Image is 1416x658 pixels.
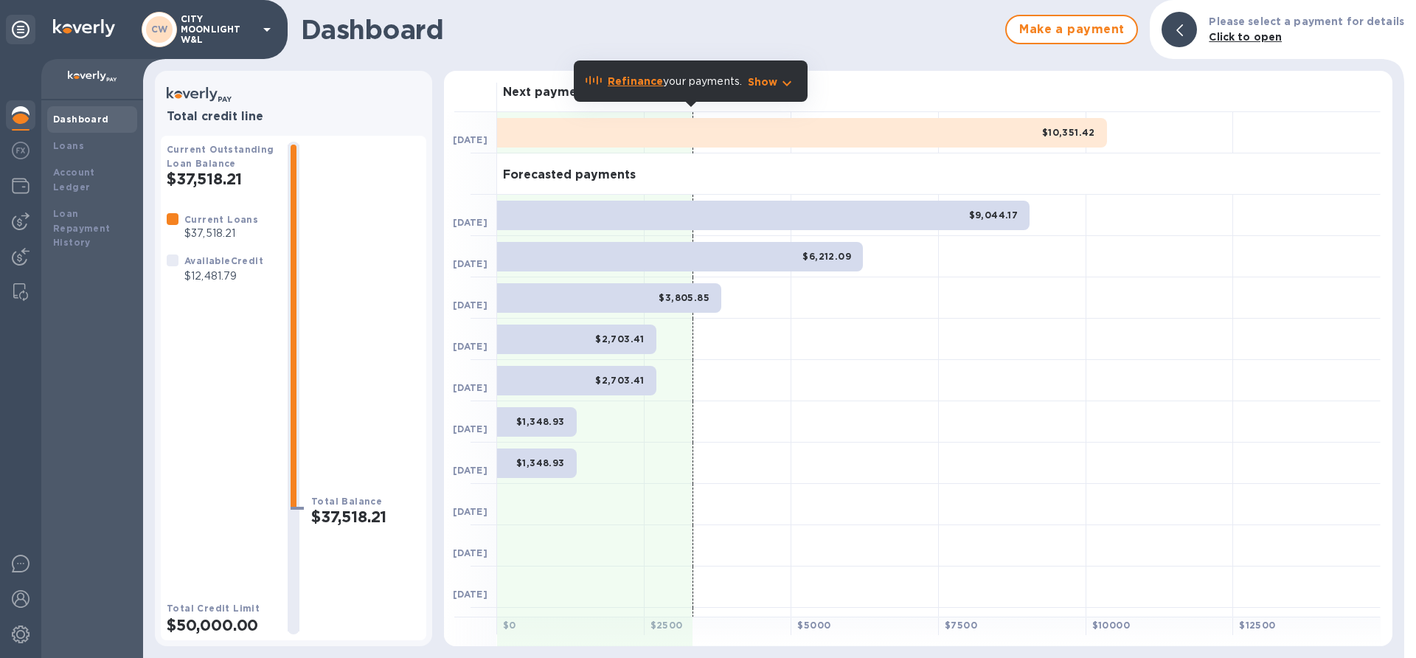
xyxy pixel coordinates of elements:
h3: Forecasted payments [503,168,636,182]
b: Total Balance [311,496,382,507]
b: CW [151,24,168,35]
img: Wallets [12,177,29,195]
b: $1,348.93 [516,416,565,427]
b: [DATE] [453,382,487,393]
b: Please select a payment for details [1209,15,1404,27]
b: $6,212.09 [802,251,851,262]
b: [DATE] [453,547,487,558]
b: $ 12500 [1239,620,1275,631]
p: $37,518.21 [184,226,258,241]
b: Available Credit [184,255,263,266]
b: $1,348.93 [516,457,565,468]
b: $ 10000 [1092,620,1130,631]
button: Make a payment [1005,15,1138,44]
b: Loan Repayment History [53,208,111,249]
b: Current Outstanding Loan Balance [167,144,274,169]
b: Account Ledger [53,167,95,193]
p: your payments. [608,74,742,89]
b: Total Credit Limit [167,603,260,614]
b: $9,044.17 [969,209,1018,221]
b: [DATE] [453,589,487,600]
button: Show [748,75,796,89]
div: Unpin categories [6,15,35,44]
img: Foreign exchange [12,142,29,159]
b: Current Loans [184,214,258,225]
b: [DATE] [453,506,487,517]
h2: $50,000.00 [167,616,276,634]
b: $3,805.85 [659,292,709,303]
b: Refinance [608,75,663,87]
b: Click to open [1209,31,1282,43]
p: CITY MOONLIGHT W&L [181,14,254,45]
h1: Dashboard [301,14,998,45]
b: [DATE] [453,217,487,228]
p: Show [748,75,778,89]
b: $10,351.42 [1042,127,1095,138]
b: $ 7500 [945,620,977,631]
h2: $37,518.21 [311,508,420,526]
h3: Next payment [503,86,589,100]
b: $2,703.41 [595,333,645,344]
b: [DATE] [453,341,487,352]
b: [DATE] [453,258,487,269]
b: [DATE] [453,423,487,434]
b: Dashboard [53,114,109,125]
span: Make a payment [1018,21,1125,38]
b: [DATE] [453,134,487,145]
b: $ 5000 [797,620,830,631]
b: $2,703.41 [595,375,645,386]
img: Logo [53,19,115,37]
h2: $37,518.21 [167,170,276,188]
b: [DATE] [453,465,487,476]
b: [DATE] [453,299,487,311]
b: Loans [53,140,84,151]
p: $12,481.79 [184,269,263,284]
h3: Total credit line [167,110,420,124]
